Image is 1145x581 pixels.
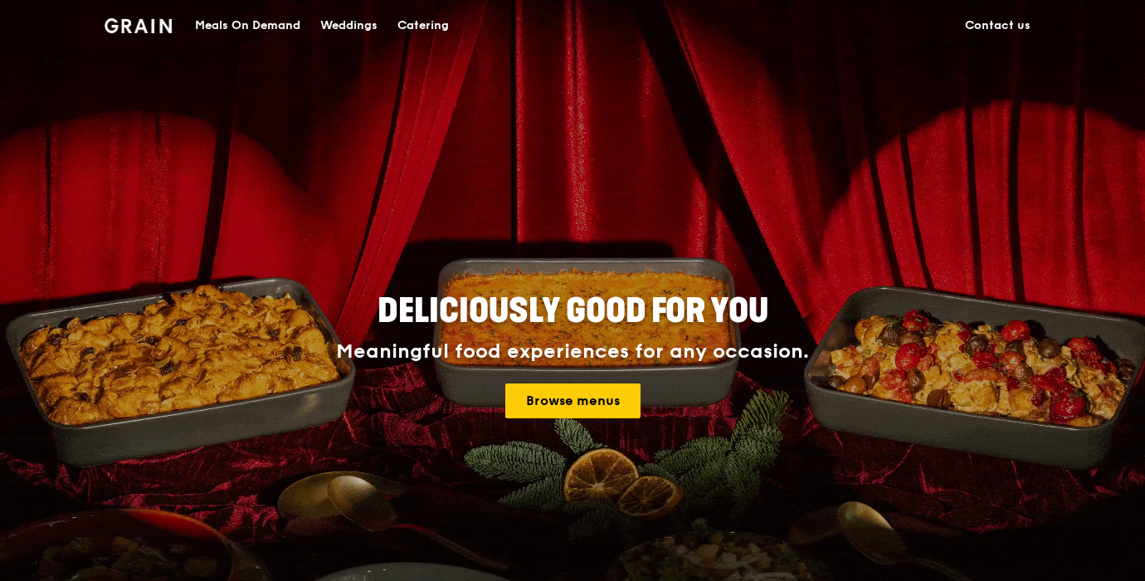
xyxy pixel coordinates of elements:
a: Catering [387,1,459,51]
div: Meals On Demand [195,1,300,51]
div: Weddings [320,1,378,51]
a: Browse menus [505,383,641,418]
a: Contact us [955,1,1040,51]
img: Grain [105,18,172,33]
a: Weddings [310,1,387,51]
div: Meaningful food experiences for any occasion. [274,340,871,364]
div: Catering [397,1,449,51]
span: Deliciously good for you [378,291,768,331]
